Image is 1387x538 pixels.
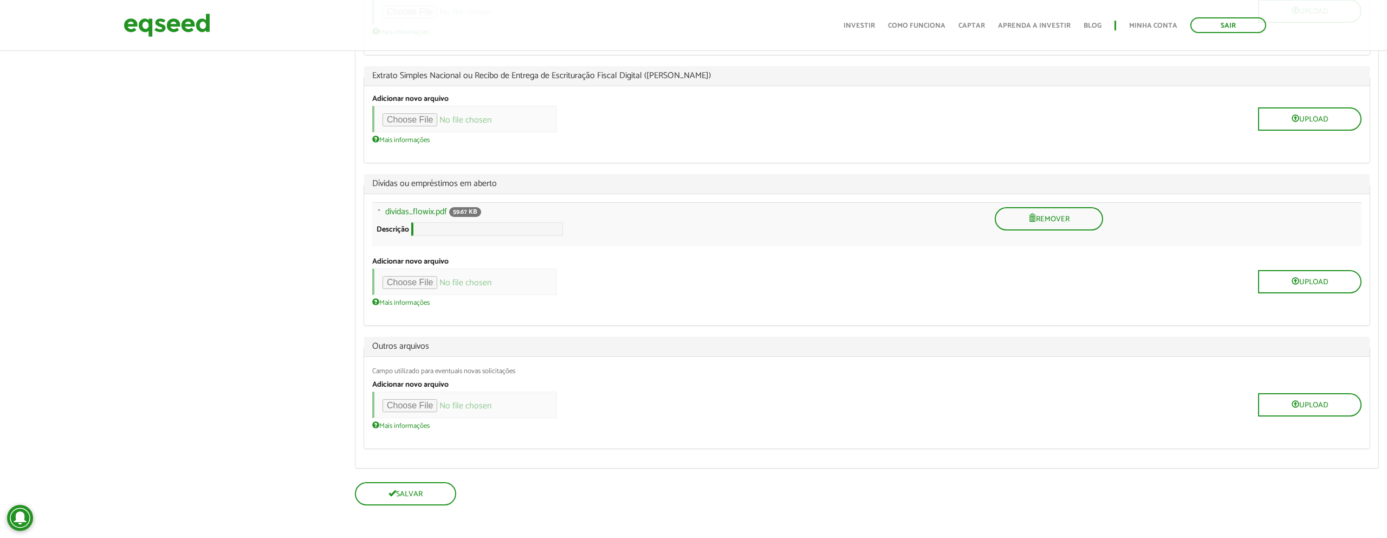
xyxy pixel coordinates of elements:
[385,208,447,216] a: dividas_flowix.pdf
[958,22,985,29] a: Captar
[372,381,449,389] label: Adicionar novo arquivo
[368,207,385,222] a: Arraste para reordenar
[372,135,430,144] a: Mais informações
[844,22,875,29] a: Investir
[888,22,945,29] a: Como funciona
[1258,393,1362,417] button: Upload
[372,72,1362,80] span: Extrato Simples Nacional ou Recibo de Entrega de Escrituração Fiscal Digital ([PERSON_NAME])
[372,180,1362,188] span: Dívidas ou empréstimos em aberto
[998,22,1071,29] a: Aprenda a investir
[1129,22,1177,29] a: Minha conta
[1258,270,1362,293] button: Upload
[1084,22,1101,29] a: Blog
[377,226,409,234] label: Descrição
[372,342,1362,351] span: Outros arquivos
[372,421,430,430] a: Mais informações
[372,95,449,103] label: Adicionar novo arquivo
[995,207,1103,230] button: Remover
[372,258,449,266] label: Adicionar novo arquivo
[372,368,1362,375] div: Campo utilizado para eventuais novas solicitações
[1190,17,1266,33] a: Sair
[449,207,481,217] span: 59.67 KB
[355,482,456,505] button: Salvar
[372,298,430,306] a: Mais informações
[124,11,210,40] img: EqSeed
[1258,107,1362,131] button: Upload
